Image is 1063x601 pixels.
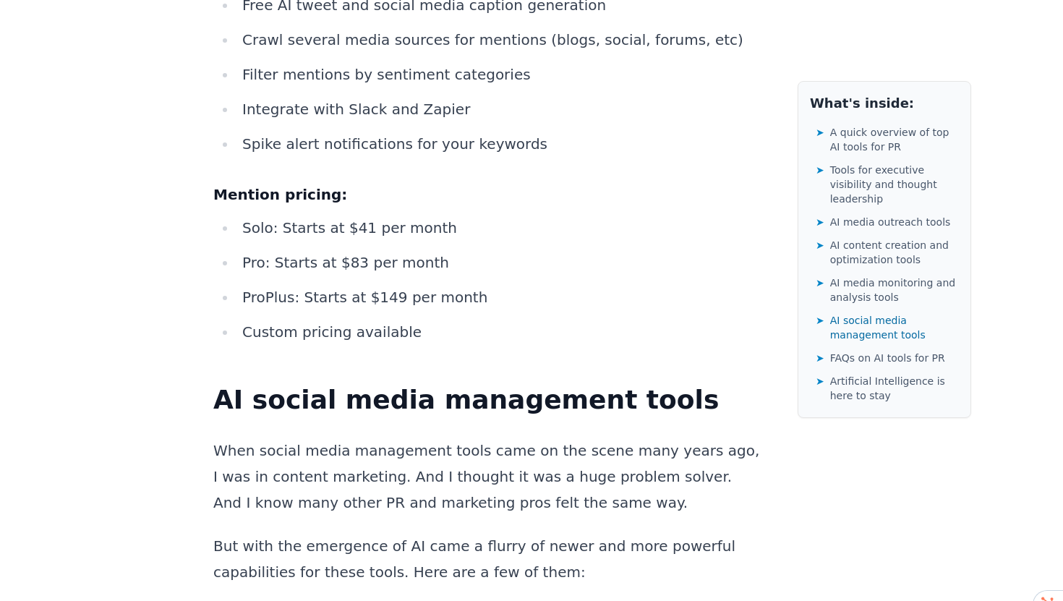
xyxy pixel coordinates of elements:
a: ➤FAQs on AI tools for PR [816,348,959,368]
li: Crawl several media sources for mentions (blogs, social, forums, etc) [236,27,763,53]
a: ➤Artificial Intelligence is here to stay [816,371,959,406]
span: AI media monitoring and analysis tools [830,276,959,304]
strong: Mention pricing: [213,186,347,203]
span: ➤ [816,215,824,229]
a: ➤Tools for executive visibility and thought leadership [816,160,959,209]
a: ➤A quick overview of top AI tools for PR [816,122,959,157]
span: ➤ [816,313,824,328]
span: ➤ [816,125,824,140]
li: Filter mentions by sentiment categories [236,61,763,88]
li: Custom pricing available [236,319,763,345]
strong: AI social media management tools [213,385,719,414]
span: AI media outreach tools [830,215,951,229]
li: ProPlus: Starts at $149 per month [236,284,763,310]
li: Pro: Starts at $83 per month [236,250,763,276]
span: ➤ [816,276,824,290]
p: But with the emergence of AI came a flurry of newer and more powerful capabilities for these tool... [213,533,763,585]
a: ➤AI content creation and optimization tools [816,235,959,270]
span: AI social media management tools [830,313,959,342]
span: ➤ [816,351,824,365]
li: Spike alert notifications for your keywords [236,131,763,157]
h2: What's inside: [810,93,959,114]
span: ➤ [816,238,824,252]
span: AI content creation and optimization tools [830,238,959,267]
a: ➤AI media outreach tools [816,212,959,232]
span: A quick overview of top AI tools for PR [830,125,959,154]
li: Integrate with Slack and Zapier [236,96,763,122]
a: ➤AI social media management tools [816,310,959,345]
a: ➤AI media monitoring and analysis tools [816,273,959,307]
span: ➤ [816,163,824,177]
span: Artificial Intelligence is here to stay [830,374,959,403]
span: FAQs on AI tools for PR [830,351,945,365]
span: ➤ [816,374,824,388]
li: Solo: Starts at $41 per month [236,215,763,241]
p: When social media management tools came on the scene many years ago, I was in content marketing. ... [213,438,763,516]
span: Tools for executive visibility and thought leadership [830,163,959,206]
